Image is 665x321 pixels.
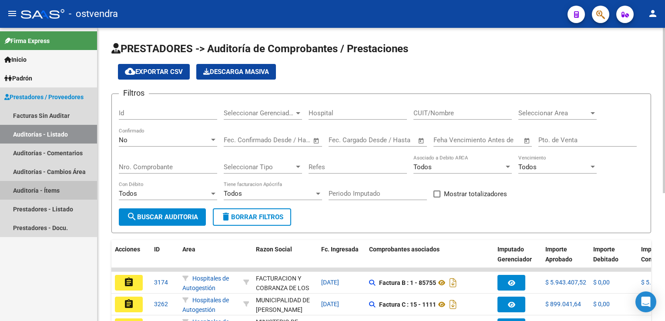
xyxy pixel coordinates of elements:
[182,246,195,253] span: Area
[111,43,408,55] span: PRESTADORES -> Auditoría de Comprobantes / Prestaciones
[221,211,231,222] mat-icon: delete
[115,246,140,253] span: Acciones
[593,301,610,308] span: $ 0,00
[124,299,134,309] mat-icon: assignment
[318,240,366,278] datatable-header-cell: Fc. Ingresada
[203,68,269,76] span: Descarga Masiva
[224,163,294,171] span: Seleccionar Tipo
[154,246,160,253] span: ID
[124,277,134,288] mat-icon: assignment
[518,163,537,171] span: Todos
[213,208,291,226] button: Borrar Filtros
[416,136,427,146] button: Open calendar
[119,136,128,144] span: No
[413,163,432,171] span: Todos
[179,240,240,278] datatable-header-cell: Area
[4,92,84,102] span: Prestadores / Proveedores
[69,4,118,23] span: - ostvendra
[542,240,590,278] datatable-header-cell: Importe Aprobado
[256,274,314,292] div: - 30715497456
[182,275,229,292] span: Hospitales de Autogestión
[256,274,314,313] div: FACTURACION Y COBRANZA DE LOS EFECTORES PUBLICOS S.E.
[545,279,586,286] span: $ 5.943.407,52
[127,213,198,221] span: Buscar Auditoria
[447,298,459,311] i: Descargar documento
[196,64,276,80] app-download-masive: Descarga masiva de comprobantes (adjuntos)
[224,136,259,144] input: Fecha inicio
[4,74,32,83] span: Padrón
[312,136,322,146] button: Open calendar
[221,213,283,221] span: Borrar Filtros
[593,279,610,286] span: $ 0,00
[4,55,27,64] span: Inicio
[7,8,17,19] mat-icon: menu
[151,240,179,278] datatable-header-cell: ID
[321,279,339,286] span: [DATE]
[256,295,314,314] div: - 30999006058
[366,240,494,278] datatable-header-cell: Comprobantes asociados
[119,208,206,226] button: Buscar Auditoria
[182,297,229,314] span: Hospitales de Autogestión
[545,246,572,263] span: Importe Aprobado
[379,279,436,286] strong: Factura B : 1 - 85755
[444,189,507,199] span: Mostrar totalizadores
[196,64,276,80] button: Descarga Masiva
[321,301,339,308] span: [DATE]
[4,36,50,46] span: Firma Express
[252,240,318,278] datatable-header-cell: Razon Social
[119,87,149,99] h3: Filtros
[635,291,656,312] div: Open Intercom Messenger
[369,246,440,253] span: Comprobantes asociados
[267,136,309,144] input: Fecha fin
[590,240,638,278] datatable-header-cell: Importe Debitado
[125,68,183,76] span: Exportar CSV
[545,301,581,308] span: $ 899.041,64
[593,246,618,263] span: Importe Debitado
[321,246,359,253] span: Fc. Ingresada
[494,240,542,278] datatable-header-cell: Imputado Gerenciador
[522,136,532,146] button: Open calendar
[256,246,292,253] span: Razon Social
[224,109,294,117] span: Seleccionar Gerenciador
[329,136,364,144] input: Fecha inicio
[379,301,436,308] strong: Factura C : 15 - 1111
[497,246,532,263] span: Imputado Gerenciador
[127,211,137,222] mat-icon: search
[111,240,151,278] datatable-header-cell: Acciones
[518,109,589,117] span: Seleccionar Area
[119,190,137,197] span: Todos
[224,190,242,197] span: Todos
[447,276,459,290] i: Descargar documento
[125,66,135,77] mat-icon: cloud_download
[648,8,658,19] mat-icon: person
[372,136,414,144] input: Fecha fin
[154,279,168,286] span: 3174
[256,295,314,315] div: MUNICIPALIDAD DE [PERSON_NAME]
[154,301,168,308] span: 3262
[118,64,190,80] button: Exportar CSV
